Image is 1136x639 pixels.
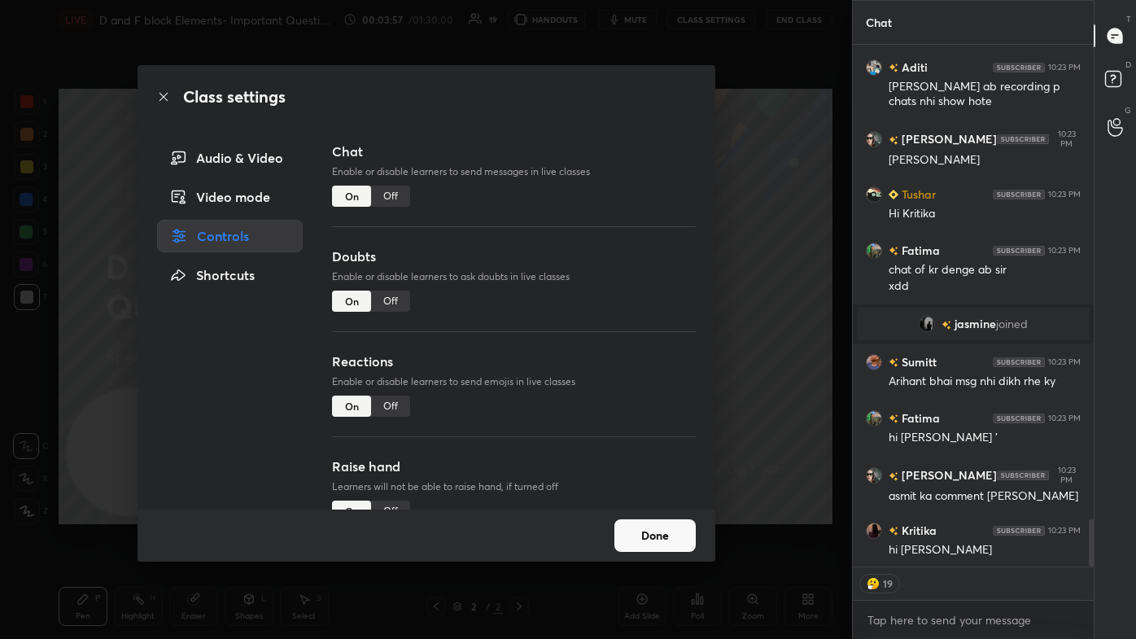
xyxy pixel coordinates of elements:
[889,262,1081,278] div: chat of kr denge ab sir
[1052,466,1081,485] div: 10:23 PM
[157,259,304,291] div: Shortcuts
[993,414,1045,423] img: 4P8fHbbgJtejmAAAAAElFTkSuQmCC
[332,396,371,417] div: On
[866,354,882,370] img: 0ca7736864334caa9af58ad96e4d60be.jpg
[898,467,997,484] h6: [PERSON_NAME]
[1048,63,1081,72] div: 10:23 PM
[1048,357,1081,367] div: 10:23 PM
[332,374,695,389] p: Enable or disable learners to send emojis in live classes
[614,519,696,552] button: Done
[889,190,898,199] img: Learner_Badge_beginner_1_8b307cf2a0.svg
[332,479,695,494] p: Learners will not be able to raise hand, if turned off
[332,247,695,266] h3: Doubts
[898,522,937,539] h6: Kritika
[889,374,1081,390] div: Arihant bhai msg nhi dikh rhe ky
[889,206,1081,222] div: Hi Kritika
[889,358,898,367] img: no-rating-badge.077c3623.svg
[332,291,371,312] div: On
[898,59,928,76] h6: Aditi
[332,352,695,371] h3: Reactions
[332,457,695,476] h3: Raise hand
[993,526,1045,536] img: 4P8fHbbgJtejmAAAAAElFTkSuQmCC
[157,220,304,252] div: Controls
[898,131,997,148] h6: [PERSON_NAME]
[1125,104,1131,116] p: G
[889,79,1081,110] div: [PERSON_NAME] ab recording p chats nhi show hote
[332,501,371,522] div: On
[866,186,882,203] img: 63d485d9858f4b4f9bfb9f47a9054aac.jpg
[889,247,898,256] img: no-rating-badge.077c3623.svg
[942,321,951,330] img: no-rating-badge.077c3623.svg
[332,269,695,284] p: Enable or disable learners to ask doubts in live classes
[997,134,1049,144] img: 4P8fHbbgJtejmAAAAAElFTkSuQmCC
[866,59,882,76] img: 82604743a4934b05ac4fae051c220ba2.jpg
[371,396,410,417] div: Off
[371,291,410,312] div: Off
[997,470,1049,480] img: 4P8fHbbgJtejmAAAAAElFTkSuQmCC
[919,316,935,332] img: be34f191d4674b03b5b1653ddaedfbf0.jpg
[157,181,304,213] div: Video mode
[889,488,1081,505] div: asmit ka comment [PERSON_NAME]
[889,542,1081,558] div: hi [PERSON_NAME]
[332,186,371,207] div: On
[866,523,882,539] img: e18f55c0aa4e4f62bb864bb882c79f9f.jpg
[889,527,898,536] img: no-rating-badge.077c3623.svg
[371,501,410,522] div: Off
[955,317,996,330] span: jasmine
[157,142,304,174] div: Audio & Video
[889,136,898,145] img: no-rating-badge.077c3623.svg
[866,467,882,484] img: 284daec9a8704aa99f7e2c433597705e.jpg
[332,164,695,179] p: Enable or disable learners to send messages in live classes
[889,278,1081,295] div: xdd
[866,243,882,259] img: 78c32bf36ec54317b9e09d071536b893.jpg
[866,410,882,427] img: 78c32bf36ec54317b9e09d071536b893.jpg
[889,414,898,423] img: no-rating-badge.077c3623.svg
[898,242,940,259] h6: Fatima
[993,357,1045,367] img: 4P8fHbbgJtejmAAAAAElFTkSuQmCC
[853,45,1094,567] div: grid
[898,186,936,203] h6: Tushar
[866,131,882,147] img: 284daec9a8704aa99f7e2c433597705e.jpg
[183,85,286,109] h2: Class settings
[1048,246,1081,256] div: 10:23 PM
[1125,59,1131,71] p: D
[1048,190,1081,199] div: 10:23 PM
[993,190,1045,199] img: 4P8fHbbgJtejmAAAAAElFTkSuQmCC
[371,186,410,207] div: Off
[1126,13,1131,25] p: T
[1048,526,1081,536] div: 10:23 PM
[1052,129,1081,149] div: 10:23 PM
[898,409,940,427] h6: Fatima
[1048,414,1081,423] div: 10:23 PM
[332,142,695,161] h3: Chat
[881,577,894,590] div: 19
[993,246,1045,256] img: 4P8fHbbgJtejmAAAAAElFTkSuQmCC
[853,1,905,44] p: Chat
[889,152,1081,169] div: [PERSON_NAME]
[889,63,898,72] img: no-rating-badge.077c3623.svg
[865,576,881,592] img: thinking_face.png
[996,317,1028,330] span: joined
[898,353,937,370] h6: Sumitt
[889,472,898,481] img: no-rating-badge.077c3623.svg
[993,63,1045,72] img: 4P8fHbbgJtejmAAAAAElFTkSuQmCC
[889,430,1081,446] div: hi [PERSON_NAME] '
